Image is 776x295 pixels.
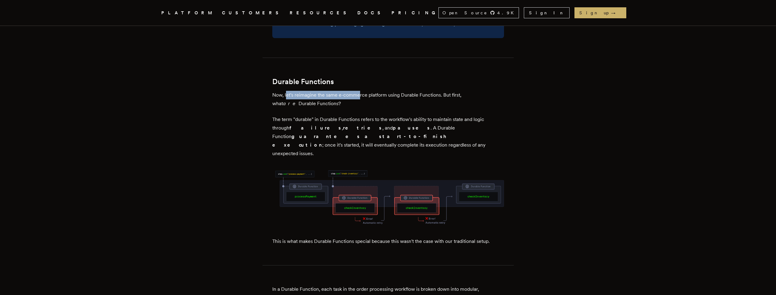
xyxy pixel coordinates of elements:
span: → [611,10,621,16]
p: This is what makes Durable Functions special because this wasn't the case with our traditional se... [272,237,504,246]
strong: retries [343,125,382,131]
button: PLATFORM [161,9,215,17]
a: PRICING [392,9,438,17]
a: DOCS [357,9,384,17]
a: Sign In [524,7,570,18]
button: RESOURCES [290,9,350,17]
strong: pauses [393,125,431,131]
span: 4.9 K [497,10,517,16]
img: Durable Functions are designed with reliability at their core with automatic retries. [272,168,504,227]
strong: guarantees a start-to-finish execution [272,133,451,148]
p: The term "durable" in Durable Functions refers to the workflow's ability to maintain state and lo... [272,115,504,158]
h2: Durable Functions [272,77,504,86]
strong: failures [289,125,342,131]
em: are [283,101,299,106]
span: Open Source [442,10,488,16]
a: Sign up [574,7,626,18]
p: Now, let's reimagine the same e-commerce platform using Durable Functions. But first, what Durabl... [272,91,504,108]
a: CUSTOMERS [222,9,282,17]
